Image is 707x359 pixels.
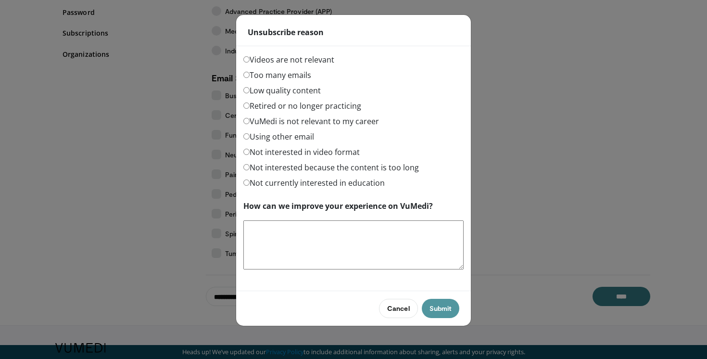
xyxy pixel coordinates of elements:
input: Retired or no longer practicing [243,103,250,109]
label: Retired or no longer practicing [243,100,361,112]
input: Not interested because the content is too long [243,164,250,170]
input: Using other email [243,133,250,140]
label: Videos are not relevant [243,54,334,65]
button: Submit [422,299,459,318]
strong: Unsubscribe reason [248,26,324,38]
label: Using other email [243,131,314,142]
input: Too many emails [243,72,250,78]
label: How can we improve your experience on VuMedi? [243,200,433,212]
input: VuMedi is not relevant to my career [243,118,250,124]
label: Not interested in video format [243,146,360,158]
input: Videos are not relevant [243,56,250,63]
label: VuMedi is not relevant to my career [243,115,379,127]
label: Not currently interested in education [243,177,385,189]
input: Not interested in video format [243,149,250,155]
input: Not currently interested in education [243,179,250,186]
input: Low quality content [243,87,250,93]
label: Low quality content [243,85,321,96]
label: Too many emails [243,69,311,81]
button: Cancel [379,299,417,318]
label: Not interested because the content is too long [243,162,419,173]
